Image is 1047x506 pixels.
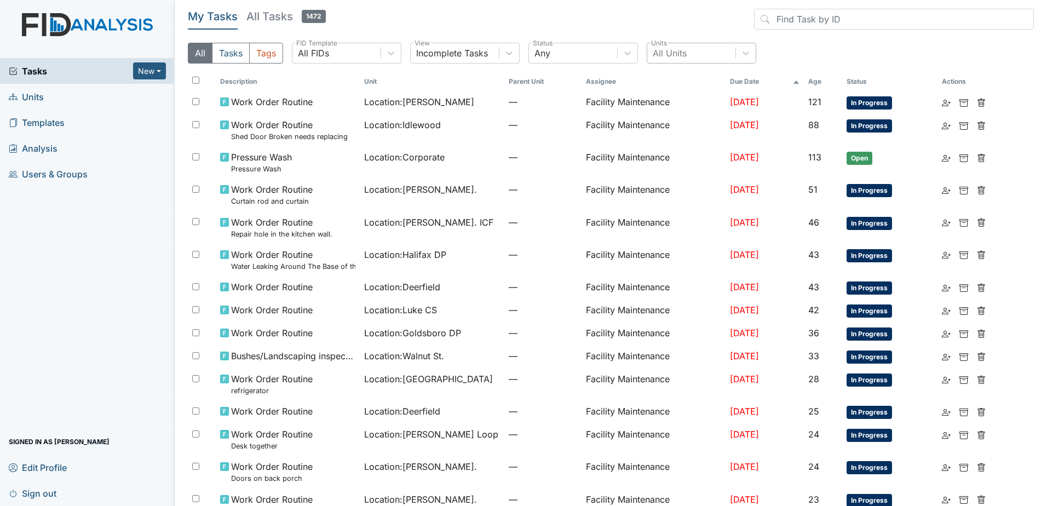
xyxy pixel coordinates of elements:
a: Archive [959,349,968,363]
span: [DATE] [730,281,759,292]
a: Archive [959,95,968,108]
span: 43 [808,281,819,292]
span: Location : [PERSON_NAME]. [364,493,477,506]
span: [DATE] [730,350,759,361]
span: Analysis [9,140,57,157]
th: Toggle SortBy [804,72,842,91]
small: Desk together [231,441,313,451]
span: Sign out [9,485,56,502]
button: All [188,43,212,64]
td: Facility Maintenance [582,146,726,179]
td: Facility Maintenance [582,400,726,423]
td: Facility Maintenance [582,244,726,276]
span: 88 [808,119,819,130]
a: Archive [959,216,968,229]
span: — [509,183,577,196]
span: — [509,151,577,164]
span: 1472 [302,10,326,23]
span: — [509,349,577,363]
div: Incomplete Tasks [416,47,488,60]
span: [DATE] [730,373,759,384]
span: Work Order Routine [231,326,313,340]
small: Pressure Wash [231,164,292,174]
span: Bushes/Landscaping inspection [231,349,356,363]
small: Curtain rod and curtain [231,196,313,206]
a: Archive [959,248,968,261]
span: Location : [GEOGRAPHIC_DATA] [364,372,493,386]
span: [DATE] [730,327,759,338]
a: Archive [959,183,968,196]
span: Users & Groups [9,165,88,182]
span: Work Order Routine Doors on back porch [231,460,313,484]
a: Delete [977,372,986,386]
span: — [509,405,577,418]
button: Tasks [212,43,250,64]
span: [DATE] [730,429,759,440]
td: Facility Maintenance [582,345,726,368]
span: In Progress [847,119,892,133]
span: — [509,372,577,386]
a: Archive [959,326,968,340]
span: 28 [808,373,819,384]
span: 24 [808,461,819,472]
span: 42 [808,304,819,315]
span: 23 [808,494,819,505]
span: — [509,118,577,131]
a: Delete [977,95,986,108]
span: Edit Profile [9,459,67,476]
small: refrigerator [231,386,313,396]
span: [DATE] [730,152,759,163]
span: — [509,303,577,317]
span: Tasks [9,65,133,78]
span: — [509,248,577,261]
td: Facility Maintenance [582,211,726,244]
a: Archive [959,428,968,441]
span: In Progress [847,406,892,419]
a: Archive [959,151,968,164]
th: Toggle SortBy [504,72,582,91]
span: [DATE] [730,304,759,315]
span: 33 [808,350,819,361]
span: Location : Walnut St. [364,349,444,363]
span: Work Order Routine Water Leaking Around The Base of the Toilet [231,248,356,272]
a: Archive [959,372,968,386]
span: In Progress [847,461,892,474]
td: Facility Maintenance [582,368,726,400]
span: [DATE] [730,184,759,195]
td: Facility Maintenance [582,114,726,146]
span: 25 [808,406,819,417]
span: Pressure Wash Pressure Wash [231,151,292,174]
span: In Progress [847,327,892,341]
span: Work Order Routine [231,303,313,317]
span: 46 [808,217,819,228]
a: Delete [977,493,986,506]
div: All FIDs [298,47,329,60]
span: [DATE] [730,461,759,472]
a: Delete [977,405,986,418]
span: Work Order Routine [231,280,313,294]
a: Delete [977,460,986,473]
span: In Progress [847,281,892,295]
span: 36 [808,327,819,338]
span: [DATE] [730,96,759,107]
small: Shed Door Broken needs replacing [231,131,348,142]
a: Delete [977,248,986,261]
span: Work Order Routine refrigerator [231,372,313,396]
th: Toggle SortBy [360,72,504,91]
a: Archive [959,303,968,317]
a: Delete [977,118,986,131]
span: 113 [808,152,821,163]
span: In Progress [847,373,892,387]
span: Work Order Routine Repair hole in the kitchen wall. [231,216,332,239]
span: Location : Corporate [364,151,445,164]
th: Actions [937,72,992,91]
td: Facility Maintenance [582,322,726,345]
a: Delete [977,349,986,363]
td: Facility Maintenance [582,456,726,488]
button: New [133,62,166,79]
span: — [509,428,577,441]
td: Facility Maintenance [582,299,726,322]
div: Any [534,47,550,60]
a: Delete [977,280,986,294]
a: Archive [959,493,968,506]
